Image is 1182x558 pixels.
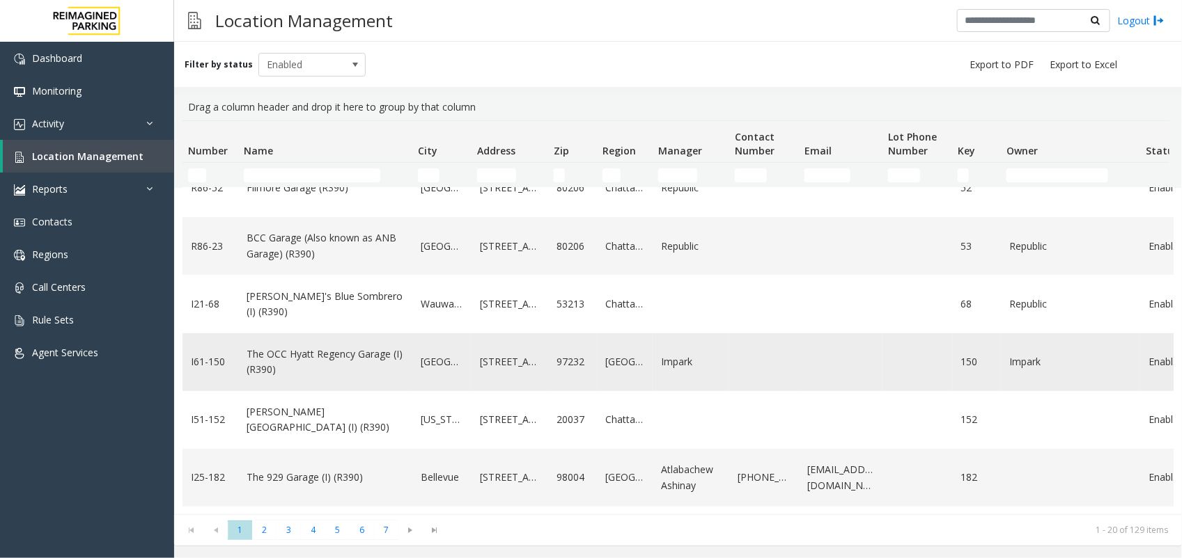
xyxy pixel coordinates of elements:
[961,412,993,427] a: 152
[480,470,540,485] a: [STREET_ADDRESS]
[1006,144,1038,157] span: Owner
[557,239,589,254] a: 80206
[421,239,463,254] a: [GEOGRAPHIC_DATA]
[418,144,437,157] span: City
[480,296,540,312] a: [STREET_ADDRESS]
[3,140,174,173] a: Location Management
[1149,239,1181,254] a: Enabled
[557,470,589,485] a: 98004
[958,144,975,157] span: Key
[32,51,82,65] span: Dashboard
[952,163,1001,188] td: Key Filter
[557,180,589,196] a: 80206
[1001,163,1140,188] td: Owner Filter
[804,144,832,157] span: Email
[658,168,697,182] input: Manager Filter
[14,348,25,359] img: 'icon'
[421,470,463,485] a: Bellevue
[480,180,540,196] a: [STREET_ADDRESS]
[964,55,1039,74] button: Export to PDF
[961,296,993,312] a: 68
[401,525,420,536] span: Go to the next page
[14,315,25,326] img: 'icon'
[1044,55,1123,74] button: Export to Excel
[888,130,937,157] span: Lot Phone Number
[477,144,515,157] span: Address
[472,163,548,188] td: Address Filter
[605,180,644,196] a: Chattanooga
[554,168,565,182] input: Zip Filter
[605,412,644,427] a: Chattanooga
[188,168,206,182] input: Number Filter
[191,180,230,196] a: R86-52
[418,168,440,182] input: City Filter
[1009,296,1132,312] a: Republic
[247,180,404,196] a: Filmore Garage (R390)
[191,412,230,427] a: I51-152
[605,470,644,485] a: [GEOGRAPHIC_DATA]
[185,58,253,71] label: Filter by status
[1117,13,1165,28] a: Logout
[888,168,920,182] input: Lot Phone Number Filter
[605,354,644,369] a: [GEOGRAPHIC_DATA]
[557,354,589,369] a: 97232
[735,130,775,157] span: Contact Number
[14,152,25,163] img: 'icon'
[738,470,791,485] a: [PHONE_NUMBER]
[32,84,81,97] span: Monitoring
[247,230,404,262] a: BCC Garage (Also known as ANB Garage) (R390)
[735,168,767,182] input: Contact Number Filter
[238,163,412,188] td: Name Filter
[188,144,228,157] span: Number
[477,168,516,182] input: Address Filter
[182,163,238,188] td: Number Filter
[1149,470,1181,485] a: Enabled
[653,163,729,188] td: Manager Filter
[191,296,230,312] a: I21-68
[247,404,404,436] a: [PERSON_NAME][GEOGRAPHIC_DATA] (I) (R390)
[605,296,644,312] a: Chattanooga
[259,54,344,76] span: Enabled
[191,239,230,254] a: R86-23
[14,250,25,261] img: 'icon'
[804,168,850,182] input: Email Filter
[32,182,68,196] span: Reports
[1149,180,1181,196] a: Enabled
[247,289,404,320] a: [PERSON_NAME]'s Blue Sombrero (I) (R390)
[554,144,569,157] span: Zip
[1006,168,1108,182] input: Owner Filter
[421,354,463,369] a: [GEOGRAPHIC_DATA]
[961,239,993,254] a: 53
[188,3,201,38] img: pageIcon
[557,412,589,427] a: 20037
[597,163,653,188] td: Region Filter
[374,520,398,539] span: Page 7
[325,520,350,539] span: Page 5
[961,354,993,369] a: 150
[426,525,444,536] span: Go to the last page
[32,117,64,130] span: Activity
[421,412,463,427] a: [US_STATE]
[208,3,400,38] h3: Location Management
[1149,354,1181,369] a: Enabled
[32,248,68,261] span: Regions
[557,296,589,312] a: 53213
[14,119,25,130] img: 'icon'
[252,520,277,539] span: Page 2
[658,144,702,157] span: Manager
[32,346,98,359] span: Agent Services
[1149,296,1181,312] a: Enabled
[1009,239,1132,254] a: Republic
[480,239,540,254] a: [STREET_ADDRESS]
[182,94,1174,120] div: Drag a column header and drop it here to group by that column
[14,282,25,294] img: 'icon'
[548,163,597,188] td: Zip Filter
[247,470,404,485] a: The 929 Garage (I) (R390)
[961,470,993,485] a: 182
[14,217,25,228] img: 'icon'
[958,168,969,182] input: Key Filter
[661,239,721,254] a: Republic
[32,313,74,326] span: Rule Sets
[1149,412,1181,427] a: Enabled
[174,120,1182,514] div: Data table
